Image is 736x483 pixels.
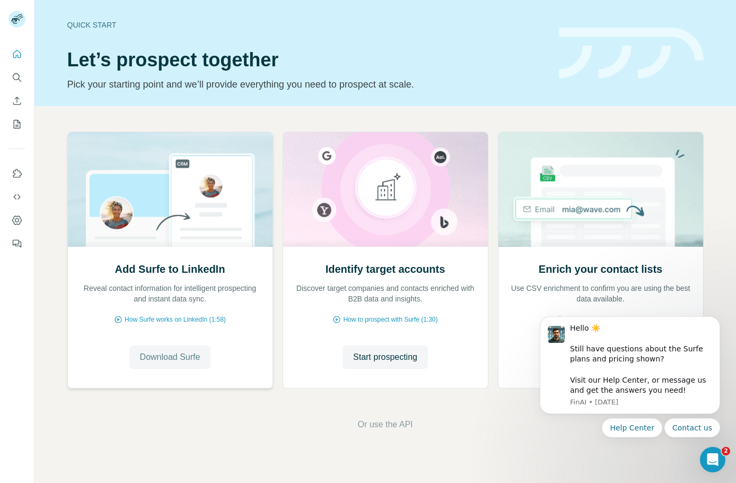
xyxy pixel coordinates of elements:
button: Quick start [8,45,25,64]
div: Quick start [67,20,546,30]
button: Or use the API [357,418,413,431]
p: Use CSV enrichment to confirm you are using the best data available. [509,283,693,304]
button: Dashboard [8,211,25,230]
span: How Surfe works on LinkedIn (1:58) [125,315,226,324]
img: Identify target accounts [283,132,488,247]
span: 2 [722,447,730,455]
img: banner [559,28,704,79]
button: Download Surfe [129,346,211,369]
button: Use Surfe API [8,187,25,206]
button: Feedback [8,234,25,253]
iframe: Intercom live chat [700,447,725,472]
img: Add Surfe to LinkedIn [67,132,273,247]
p: Discover target companies and contacts enriched with B2B data and insights. [294,283,477,304]
button: Start prospecting [343,346,428,369]
h2: Enrich your contact lists [539,262,662,277]
button: Search [8,68,25,87]
img: Enrich your contact lists [498,132,704,247]
button: Enrich CSV [8,91,25,110]
iframe: Intercom notifications message [524,303,736,478]
h2: Add Surfe to LinkedIn [115,262,225,277]
h2: Identify target accounts [326,262,445,277]
button: Use Surfe on LinkedIn [8,164,25,183]
span: Start prospecting [353,351,417,364]
span: Download Surfe [140,351,200,364]
button: My lists [8,115,25,134]
p: Reveal contact information for intelligent prospecting and instant data sync. [78,283,262,304]
p: Pick your starting point and we’ll provide everything you need to prospect at scale. [67,77,546,92]
span: How to prospect with Surfe (1:30) [343,315,437,324]
h1: Let’s prospect together [67,49,546,71]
